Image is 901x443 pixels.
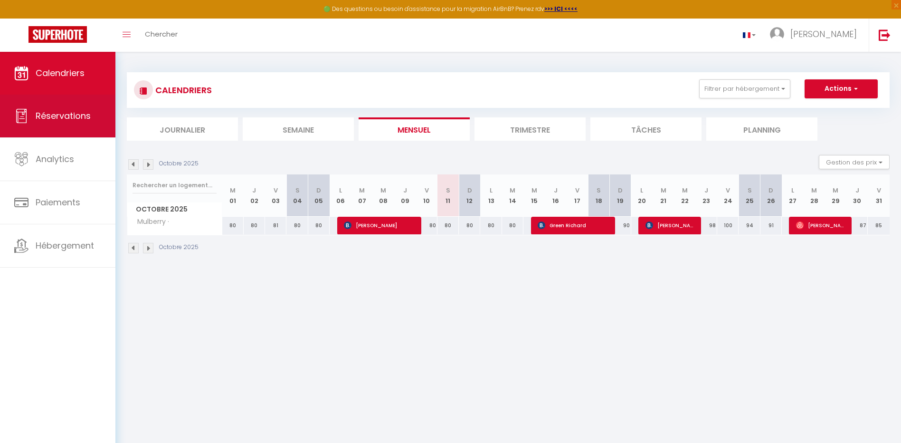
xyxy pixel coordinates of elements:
[682,186,688,195] abbr: M
[739,174,760,217] th: 25
[717,217,739,234] div: 100
[138,19,185,52] a: Chercher
[316,186,321,195] abbr: D
[609,217,631,234] div: 90
[588,174,609,217] th: 18
[544,5,578,13] a: >>> ICI <<<<
[129,217,171,227] span: Mulberry ·
[609,174,631,217] th: 19
[523,174,545,217] th: 15
[244,174,265,217] th: 02
[459,174,480,217] th: 12
[796,216,846,234] span: [PERSON_NAME]
[437,174,459,217] th: 11
[833,186,838,195] abbr: M
[36,67,85,79] span: Calendriers
[159,159,199,168] p: Octobre 2025
[855,186,859,195] abbr: J
[153,79,212,101] h3: CALENDRIERS
[877,186,881,195] abbr: V
[706,117,817,141] li: Planning
[696,217,717,234] div: 98
[631,174,653,217] th: 20
[868,174,890,217] th: 31
[425,186,429,195] abbr: V
[480,217,502,234] div: 80
[244,217,265,234] div: 80
[344,216,415,234] span: [PERSON_NAME]
[618,186,623,195] abbr: D
[760,217,782,234] div: 91
[846,217,868,234] div: 87
[674,174,695,217] th: 22
[699,79,790,98] button: Filtrer par hébergement
[760,174,782,217] th: 26
[359,117,470,141] li: Mensuel
[403,186,407,195] abbr: J
[265,174,286,217] th: 03
[474,117,586,141] li: Trimestre
[502,174,523,217] th: 14
[782,174,803,217] th: 27
[704,186,708,195] abbr: J
[645,216,695,234] span: [PERSON_NAME]
[127,117,238,141] li: Journalier
[416,217,437,234] div: 80
[825,174,846,217] th: 29
[567,174,588,217] th: 17
[545,174,566,217] th: 16
[502,217,523,234] div: 80
[480,174,502,217] th: 13
[36,196,80,208] span: Paiements
[510,186,515,195] abbr: M
[846,174,868,217] th: 30
[286,174,308,217] th: 04
[717,174,739,217] th: 24
[252,186,256,195] abbr: J
[265,217,286,234] div: 81
[868,217,890,234] div: 85
[459,217,480,234] div: 80
[791,186,794,195] abbr: L
[811,186,817,195] abbr: M
[222,174,244,217] th: 01
[380,186,386,195] abbr: M
[640,186,643,195] abbr: L
[790,28,857,40] span: [PERSON_NAME]
[653,174,674,217] th: 21
[416,174,437,217] th: 10
[819,155,890,169] button: Gestion des prix
[763,19,869,52] a: ... [PERSON_NAME]
[661,186,666,195] abbr: M
[531,186,537,195] abbr: M
[597,186,601,195] abbr: S
[538,216,609,234] span: Green Richard
[467,186,472,195] abbr: D
[230,186,236,195] abbr: M
[373,174,394,217] th: 08
[28,26,87,43] img: Super Booking
[768,186,773,195] abbr: D
[359,186,365,195] abbr: M
[286,217,308,234] div: 80
[145,29,178,39] span: Chercher
[490,186,493,195] abbr: L
[446,186,450,195] abbr: S
[36,240,94,251] span: Hébergement
[696,174,717,217] th: 23
[437,217,459,234] div: 80
[330,174,351,217] th: 06
[748,186,752,195] abbr: S
[36,153,74,165] span: Analytics
[133,177,217,194] input: Rechercher un logement...
[36,110,91,122] span: Réservations
[575,186,579,195] abbr: V
[159,243,199,252] p: Octobre 2025
[243,117,354,141] li: Semaine
[805,79,878,98] button: Actions
[803,174,825,217] th: 28
[879,29,891,41] img: logout
[295,186,300,195] abbr: S
[739,217,760,234] div: 94
[308,217,330,234] div: 80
